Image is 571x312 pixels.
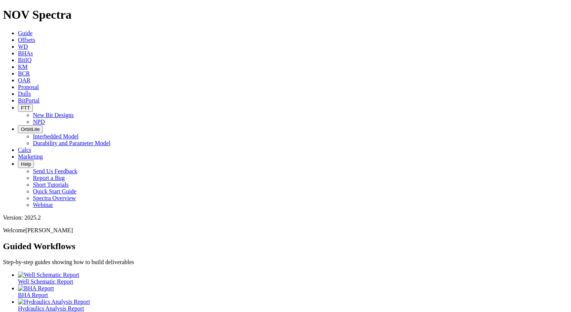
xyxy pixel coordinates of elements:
a: Interbedded Model [33,133,78,140]
p: Step-by-step guides showing how to build deliverables [3,259,568,266]
a: Marketing [18,153,43,160]
h1: NOV Spectra [3,8,568,22]
a: Send Us Feedback [33,168,77,174]
a: Hydraulics Analysis Report Hydraulics Analysis Report [18,299,568,312]
img: Hydraulics Analysis Report [18,299,90,305]
a: BCR [18,70,30,77]
a: Webinar [33,202,53,208]
p: Welcome [3,227,568,234]
span: Hydraulics Analysis Report [18,305,84,312]
a: Report a Bug [33,175,65,181]
a: BitIQ [18,57,31,63]
a: Durability and Parameter Model [33,140,111,146]
img: BHA Report [18,285,54,292]
span: [PERSON_NAME] [25,227,73,233]
a: Short Tutorials [33,181,69,188]
a: KM [18,64,28,70]
span: Well Schematic Report [18,278,73,285]
a: Proposal [18,84,39,90]
a: Well Schematic Report Well Schematic Report [18,272,568,285]
a: OAR [18,77,31,83]
a: BitPortal [18,97,40,104]
img: Well Schematic Report [18,272,79,278]
a: Guide [18,30,33,36]
button: Help [18,160,34,168]
div: Version: 2025.2 [3,214,568,221]
h2: Guided Workflows [3,241,568,251]
a: New Bit Designs [33,112,74,118]
a: Spectra Overview [33,195,76,201]
a: Calcs [18,147,31,153]
a: Dulls [18,91,31,97]
button: OrbitLite [18,125,43,133]
a: NPD [33,119,45,125]
a: WD [18,43,28,50]
button: FTT [18,104,33,112]
a: BHAs [18,50,33,56]
span: BHA Report [18,292,48,298]
span: Help [21,161,31,167]
span: FTT [21,105,30,111]
a: Quick Start Guide [33,188,76,195]
span: OrbitLite [21,126,40,132]
a: Offsets [18,37,35,43]
a: BHA Report BHA Report [18,285,568,298]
